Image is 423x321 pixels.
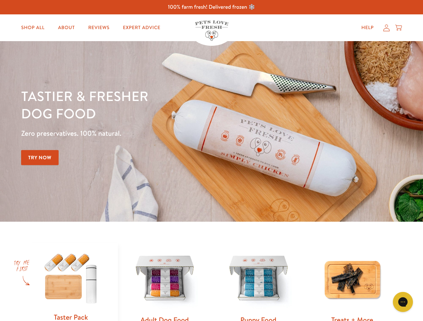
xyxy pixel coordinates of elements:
[16,21,50,34] a: Shop All
[53,21,80,34] a: About
[83,21,115,34] a: Reviews
[21,150,59,165] a: Try Now
[21,87,275,122] h1: Tastier & fresher dog food
[356,21,379,34] a: Help
[21,127,275,139] p: Zero preservatives. 100% natural.
[195,20,228,41] img: Pets Love Fresh
[390,290,416,314] iframe: Gorgias live chat messenger
[118,21,166,34] a: Expert Advice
